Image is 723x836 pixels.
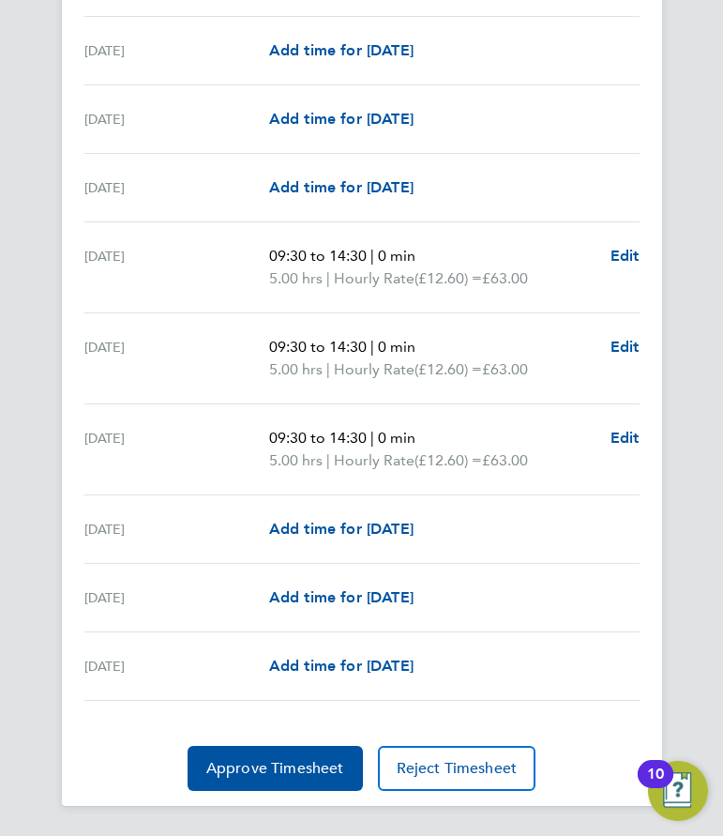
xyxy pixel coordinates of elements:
span: (£12.60) = [414,269,482,287]
a: Edit [610,336,640,358]
div: [DATE] [84,176,269,199]
a: Add time for [DATE] [269,518,414,540]
span: 0 min [378,338,415,356]
a: Add time for [DATE] [269,108,414,130]
span: Add time for [DATE] [269,657,414,675]
span: £63.00 [482,269,528,287]
span: 0 min [378,429,415,447]
span: 5.00 hrs [269,360,323,378]
div: [DATE] [84,655,269,677]
div: [DATE] [84,518,269,540]
span: | [326,269,330,287]
div: 10 [647,774,664,798]
span: Add time for [DATE] [269,520,414,538]
span: £63.00 [482,360,528,378]
span: Hourly Rate [334,267,414,290]
span: Reject Timesheet [397,759,518,778]
div: [DATE] [84,336,269,381]
a: Add time for [DATE] [269,176,414,199]
span: 5.00 hrs [269,269,323,287]
a: Edit [610,427,640,449]
button: Reject Timesheet [378,746,536,791]
span: (£12.60) = [414,360,482,378]
a: Add time for [DATE] [269,655,414,677]
a: Add time for [DATE] [269,586,414,609]
div: [DATE] [84,245,269,290]
div: [DATE] [84,39,269,62]
button: Open Resource Center, 10 new notifications [648,761,708,821]
span: Hourly Rate [334,449,414,472]
span: Hourly Rate [334,358,414,381]
button: Approve Timesheet [188,746,363,791]
span: Add time for [DATE] [269,41,414,59]
span: Add time for [DATE] [269,110,414,128]
span: 09:30 to 14:30 [269,338,367,356]
div: [DATE] [84,108,269,130]
span: | [370,338,374,356]
span: | [326,451,330,469]
span: Edit [610,429,640,447]
span: 5.00 hrs [269,451,323,469]
span: 0 min [378,247,415,265]
span: | [370,429,374,447]
div: [DATE] [84,427,269,472]
span: | [370,247,374,265]
span: Edit [610,338,640,356]
span: Add time for [DATE] [269,178,414,196]
span: 09:30 to 14:30 [269,429,367,447]
span: | [326,360,330,378]
a: Add time for [DATE] [269,39,414,62]
span: 09:30 to 14:30 [269,247,367,265]
span: Approve Timesheet [206,759,344,778]
span: £63.00 [482,451,528,469]
span: Add time for [DATE] [269,588,414,606]
a: Edit [610,245,640,267]
span: (£12.60) = [414,451,482,469]
div: [DATE] [84,586,269,609]
span: Edit [610,247,640,265]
